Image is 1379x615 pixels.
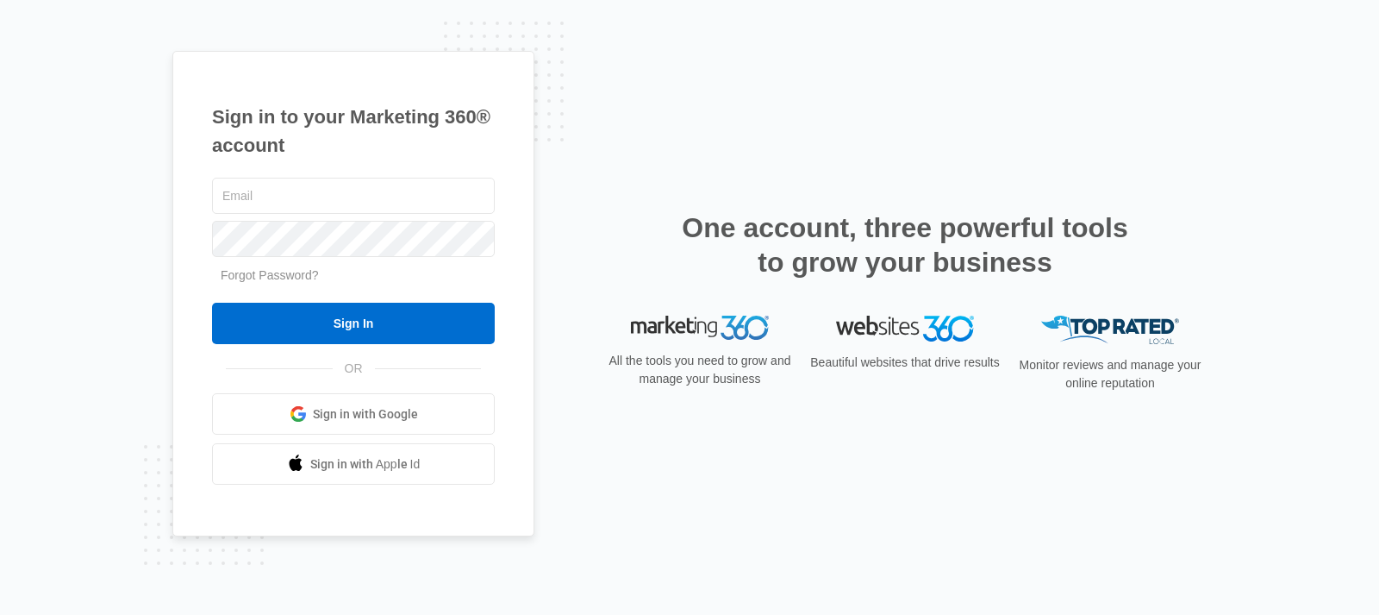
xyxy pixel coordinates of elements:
[836,316,974,341] img: Websites 360
[1014,356,1207,392] p: Monitor reviews and manage your online reputation
[212,103,495,160] h1: Sign in to your Marketing 360® account
[212,443,495,485] a: Sign in with Apple Id
[808,354,1001,372] p: Beautiful websites that drive results
[221,268,319,282] a: Forgot Password?
[677,210,1133,279] h2: One account, three powerful tools to grow your business
[603,352,796,388] p: All the tools you need to grow and manage your business
[1041,316,1179,344] img: Top Rated Local
[313,405,418,424] span: Sign in with Google
[631,316,769,340] img: Marketing 360
[212,303,495,344] input: Sign In
[212,178,495,214] input: Email
[212,393,495,435] a: Sign in with Google
[310,455,421,474] span: Sign in with Apple Id
[333,360,375,378] span: OR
